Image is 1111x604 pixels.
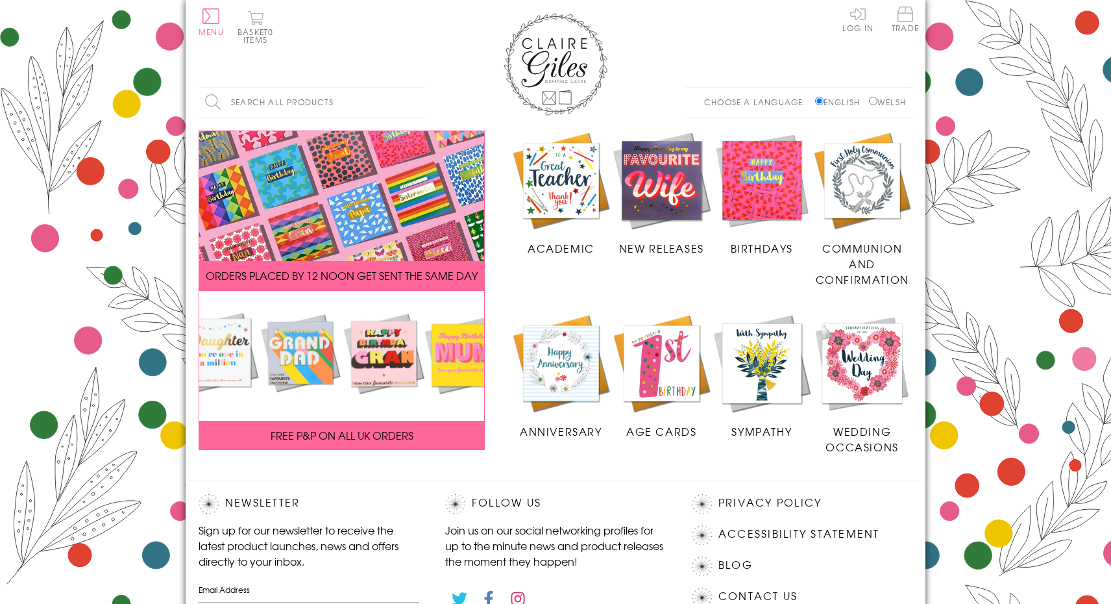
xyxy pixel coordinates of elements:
[869,97,877,105] input: Welsh
[445,522,666,569] p: Join us on our social networking profiles for up to the minute news and product releases the mome...
[199,88,426,117] input: Search all products
[718,557,753,574] a: Blog
[199,494,419,514] h2: Newsletter
[812,313,912,455] a: Wedding Occasions
[815,97,824,105] input: English
[815,96,866,108] label: English
[199,522,419,569] p: Sign up for our newsletter to receive the latest product launches, news and offers directly to yo...
[445,494,666,514] h2: Follow Us
[528,240,594,256] span: Academic
[712,131,812,257] a: Birthdays
[731,423,792,439] span: Sympathy
[718,525,880,543] a: Accessibility Statement
[199,26,224,38] span: Menu
[413,88,426,117] input: Search
[504,13,607,116] img: Claire Giles Greetings Cards
[626,423,696,439] span: Age Cards
[825,423,898,455] span: Wedding Occasions
[869,96,906,108] label: Welsh
[812,131,912,288] a: Communion and Confirmation
[238,10,273,44] button: Basket0 items
[718,494,822,512] a: Privacy Policy
[271,427,413,443] span: FREE P&P ON ALL UK ORDERS
[842,6,873,32] a: Log In
[611,131,712,257] a: New Releases
[712,313,812,439] a: Sympathy
[731,240,793,256] span: Birthdays
[892,6,919,32] span: Trade
[511,313,611,439] a: Anniversary
[704,96,812,108] p: Choose a language:
[520,423,602,439] span: Anniversary
[611,313,712,439] a: Age Cards
[206,268,478,283] span: ORDERS PLACED BY 12 NOON GET SENT THE SAME DAY
[199,8,224,36] button: Menu
[816,240,909,287] span: Communion and Confirmation
[892,6,919,34] a: Trade
[243,26,273,45] span: 0 items
[199,584,419,596] label: Email Address
[619,240,704,256] span: New Releases
[511,131,611,257] a: Academic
